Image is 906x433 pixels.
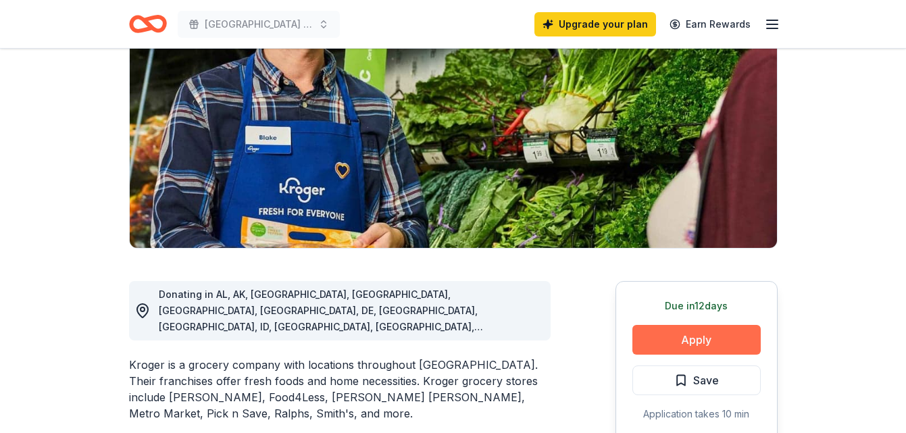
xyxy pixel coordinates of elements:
[632,298,761,314] div: Due in 12 days
[534,12,656,36] a: Upgrade your plan
[632,365,761,395] button: Save
[632,406,761,422] div: Application takes 10 min
[129,8,167,40] a: Home
[205,16,313,32] span: [GEOGRAPHIC_DATA] BINGO
[632,325,761,355] button: Apply
[693,372,719,389] span: Save
[129,357,551,422] div: Kroger is a grocery company with locations throughout [GEOGRAPHIC_DATA]. Their franchises offer f...
[661,12,759,36] a: Earn Rewards
[178,11,340,38] button: [GEOGRAPHIC_DATA] BINGO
